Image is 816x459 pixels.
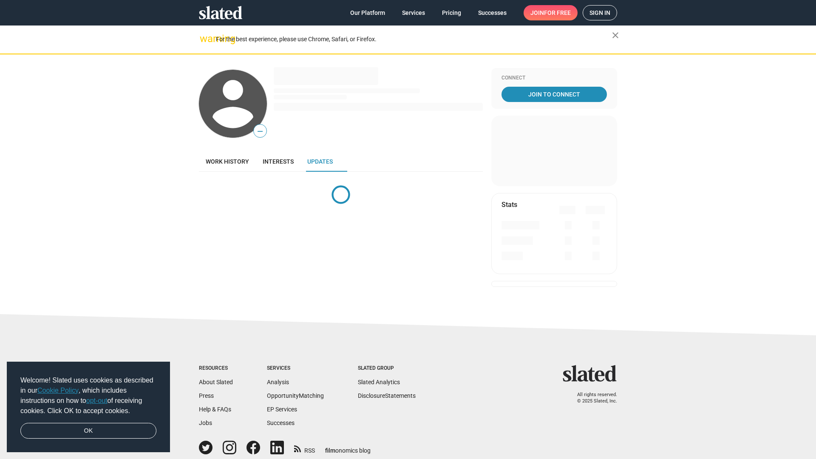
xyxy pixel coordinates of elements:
a: Press [199,392,214,399]
a: Analysis [267,379,289,385]
a: About Slated [199,379,233,385]
span: Interests [263,158,294,165]
a: Join To Connect [501,87,607,102]
a: Cookie Policy [37,387,79,394]
span: Sign in [589,6,610,20]
a: opt-out [86,397,108,404]
span: Successes [478,5,507,20]
a: Slated Analytics [358,379,400,385]
mat-icon: close [610,30,620,40]
a: Joinfor free [524,5,578,20]
a: RSS [294,442,315,455]
span: Work history [206,158,249,165]
a: Interests [256,151,300,172]
span: Our Platform [350,5,385,20]
a: Successes [267,419,295,426]
div: Services [267,365,324,372]
a: OpportunityMatching [267,392,324,399]
a: EP Services [267,406,297,413]
a: Pricing [435,5,468,20]
div: cookieconsent [7,362,170,453]
a: Sign in [583,5,617,20]
span: Join To Connect [503,87,605,102]
div: Slated Group [358,365,416,372]
div: Resources [199,365,233,372]
span: Services [402,5,425,20]
mat-card-title: Stats [501,200,517,209]
p: All rights reserved. © 2025 Slated, Inc. [568,392,617,404]
span: — [254,126,266,137]
a: Work history [199,151,256,172]
a: filmonomics blog [325,440,371,455]
div: Connect [501,75,607,82]
span: Updates [307,158,333,165]
div: For the best experience, please use Chrome, Safari, or Firefox. [216,34,612,45]
a: Successes [471,5,513,20]
mat-icon: warning [200,34,210,44]
span: film [325,447,335,454]
a: Updates [300,151,340,172]
a: Help & FAQs [199,406,231,413]
span: Join [530,5,571,20]
a: DisclosureStatements [358,392,416,399]
a: Services [395,5,432,20]
a: Jobs [199,419,212,426]
span: for free [544,5,571,20]
a: dismiss cookie message [20,423,156,439]
span: Welcome! Slated uses cookies as described in our , which includes instructions on how to of recei... [20,375,156,416]
a: Our Platform [343,5,392,20]
span: Pricing [442,5,461,20]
